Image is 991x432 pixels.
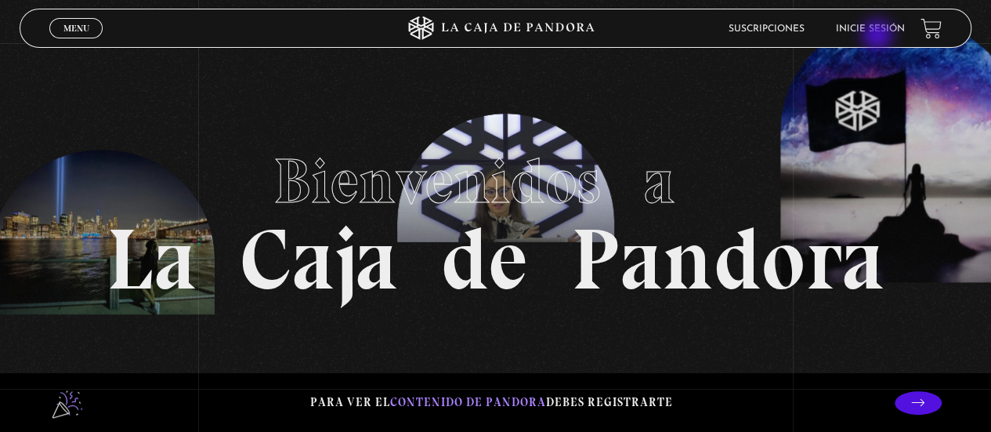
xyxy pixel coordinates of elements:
a: Inicie sesión [836,24,905,34]
span: Menu [63,24,89,33]
p: Para ver el debes registrarte [310,392,673,413]
span: contenido de Pandora [390,395,546,409]
a: View your shopping cart [920,18,942,39]
span: Cerrar [58,37,95,48]
a: Suscripciones [729,24,805,34]
h1: La Caja de Pandora [107,130,884,303]
span: Bienvenidos a [273,143,718,219]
